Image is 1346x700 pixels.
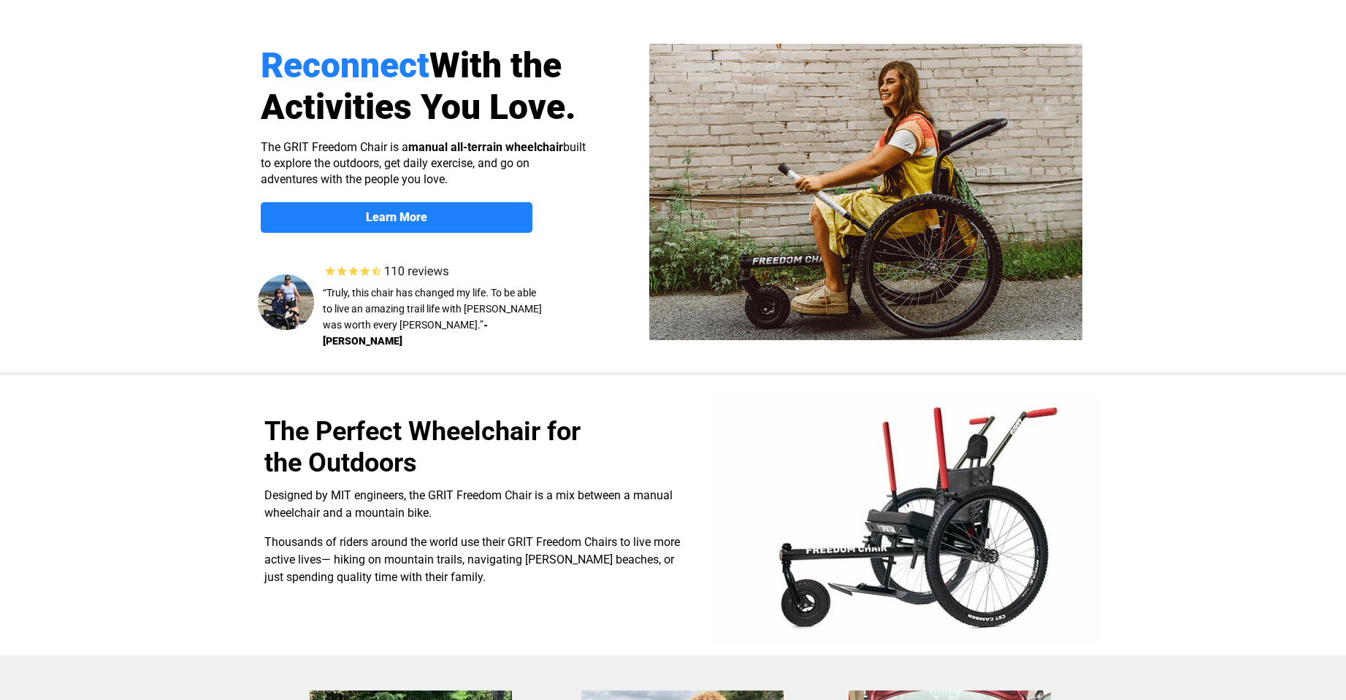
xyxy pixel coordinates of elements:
[408,140,563,154] strong: manual all-terrain wheelchair
[261,86,576,128] span: Activities You Love.
[264,488,673,520] span: Designed by MIT engineers, the GRIT Freedom Chair is a mix between a manual wheelchair and a moun...
[52,353,177,380] input: Get more information
[264,416,581,478] span: The Perfect Wheelchair for the Outdoors
[366,210,427,224] strong: Learn More
[261,140,586,186] span: The GRIT Freedom Chair is a built to explore the outdoors, get daily exercise, and go on adventur...
[261,202,532,233] a: Learn More
[429,45,562,86] span: With the
[264,535,680,584] span: Thousands of riders around the world use their GRIT Freedom Chairs to live more active lives— hik...
[261,45,429,86] span: Reconnect
[323,287,542,331] span: “Truly, this chair has changed my life. To be able to live an amazing trail life with [PERSON_NAM...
